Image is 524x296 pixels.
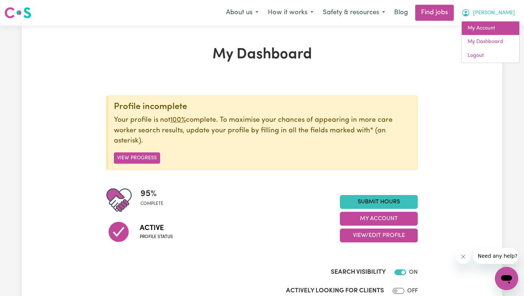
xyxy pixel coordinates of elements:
[331,268,386,277] label: Search Visibility
[495,267,518,290] iframe: Button to launch messaging window
[140,223,173,234] span: Active
[114,152,160,164] button: View Progress
[263,5,318,20] button: How it works
[473,9,515,17] span: [PERSON_NAME]
[318,5,390,20] button: Safety & resources
[140,187,169,213] div: Profile completeness: 95%
[114,102,412,112] div: Profile incomplete
[407,288,418,294] span: OFF
[140,234,173,240] span: Profile status
[457,5,520,20] button: My Account
[4,6,31,19] img: Careseekers logo
[462,22,519,35] a: My Account
[170,117,186,124] u: 100%
[114,115,412,147] p: Your profile is not complete. To maximise your chances of appearing in more care worker search re...
[390,5,412,21] a: Blog
[461,21,520,63] div: My Account
[140,200,163,207] span: complete
[140,187,163,200] span: 95 %
[286,286,384,296] label: Actively Looking for Clients
[4,4,31,21] a: Careseekers logo
[221,5,263,20] button: About us
[462,35,519,49] a: My Dashboard
[340,195,418,209] a: Submit Hours
[473,248,518,264] iframe: Message from company
[456,249,471,264] iframe: Close message
[462,49,519,63] a: Logout
[340,212,418,226] button: My Account
[415,5,454,21] a: Find jobs
[409,269,418,275] span: ON
[340,229,418,242] button: View/Edit Profile
[106,46,418,63] h1: My Dashboard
